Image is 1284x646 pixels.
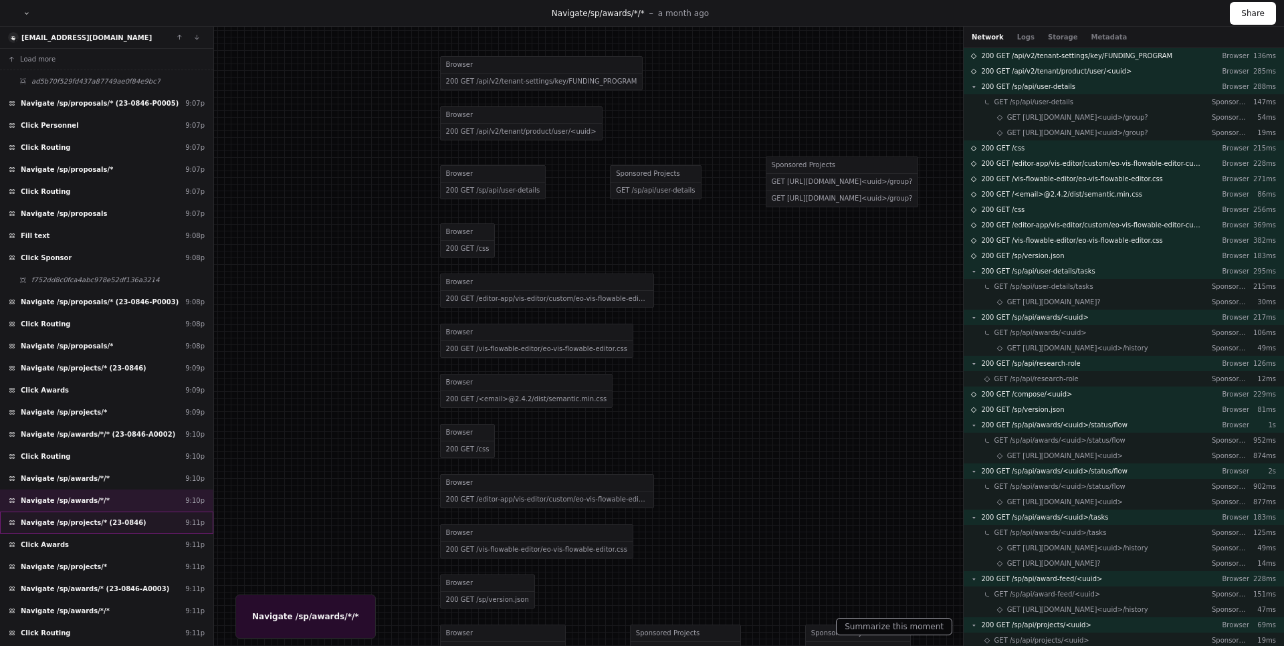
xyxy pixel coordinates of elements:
span: 200 GET /css [981,143,1025,153]
span: Click Awards [21,385,69,395]
span: Navigate /sp/proposals/* [21,165,113,175]
p: Browser [1212,466,1249,476]
div: 9:07p [185,209,205,219]
span: Navigate /sp/projects/* (23-0846) [21,363,146,373]
p: 106ms [1249,328,1276,338]
span: GET [URL][DOMAIN_NAME]<uuid> [1007,451,1123,461]
span: Click Routing [21,628,70,638]
p: 147ms [1249,97,1276,107]
span: Click Awards [21,540,69,550]
div: 9:07p [185,120,205,130]
p: 151ms [1249,589,1276,599]
p: 183ms [1249,251,1276,261]
p: Browser [1212,312,1249,322]
button: Logs [1017,32,1035,42]
p: Sponsored Projects [1212,112,1249,122]
button: Summarize this moment [836,618,952,635]
span: 200 GET /sp/api/award-feed/<uuid> [981,574,1102,584]
p: 228ms [1249,574,1276,584]
p: 183ms [1249,512,1276,522]
p: Browser [1212,251,1249,261]
span: 200 GET /vis-flowable-editor/eo-vis-flowable-editor.css [981,174,1162,184]
span: 200 GET /sp/api/research-role [981,358,1080,368]
span: GET [URL][DOMAIN_NAME]<uuid>/history [1007,343,1148,353]
p: 12ms [1249,374,1276,384]
p: Sponsored Projects [1212,374,1249,384]
div: 9:07p [185,165,205,175]
p: Browser [1212,358,1249,368]
span: Navigate /sp/proposals/* [21,341,113,351]
p: 874ms [1249,451,1276,461]
p: Sponsored Projects [1212,451,1249,461]
p: Browser [1212,82,1249,92]
div: 9:08p [185,231,205,241]
p: Sponsored Projects [1212,282,1249,292]
p: 229ms [1249,389,1276,399]
p: Sponsored Projects [1212,97,1249,107]
p: Sponsored Projects [1212,128,1249,138]
p: 30ms [1249,297,1276,307]
p: Browser [1212,420,1249,430]
p: 47ms [1249,605,1276,615]
p: Browser [1212,51,1249,61]
span: 200 GET /sp/api/awards/<uuid>/status/flow [981,420,1127,430]
p: Browser [1212,405,1249,415]
span: GET [URL][DOMAIN_NAME]<uuid>/group? [1007,128,1148,138]
div: 9:08p [185,319,205,329]
span: 200 GET /sp/version.json [981,251,1064,261]
div: 9:08p [185,341,205,351]
span: 200 GET /sp/api/user-details/tasks [981,266,1095,276]
span: 200 GET /<email>@2.4.2/dist/semantic.min.css [981,189,1142,199]
p: 288ms [1249,82,1276,92]
p: 126ms [1249,358,1276,368]
span: 200 GET /vis-flowable-editor/eo-vis-flowable-editor.css [981,235,1162,245]
p: 369ms [1249,220,1276,230]
div: 9:11p [185,562,205,572]
span: GET [URL][DOMAIN_NAME]? [1007,297,1101,307]
span: 200 GET /sp/api/awards/<uuid>/tasks [981,512,1108,522]
p: Browser [1212,189,1249,199]
p: 256ms [1249,205,1276,215]
p: Sponsored Projects [1212,543,1249,553]
div: 9:09p [185,363,205,373]
span: 200 GET /api/v2/tenant/product/user/<uuid> [981,66,1132,76]
p: Browser [1212,574,1249,584]
span: 200 GET /sp/api/user-details [981,82,1075,92]
span: Navigate /sp/proposals/* (23-0846-P0005) [21,98,179,108]
a: [EMAIL_ADDRESS][DOMAIN_NAME] [21,34,152,41]
span: Click Personnel [21,120,79,130]
div: 9:10p [185,451,205,461]
div: 9:11p [185,584,205,594]
span: Navigate /sp/proposals/* (23-0846-P0003) [21,297,179,307]
p: Sponsored Projects [1212,343,1249,353]
p: 271ms [1249,174,1276,184]
span: 200 GET /sp/api/awards/<uuid> [981,312,1088,322]
p: 382ms [1249,235,1276,245]
span: 200 GET /css [981,205,1025,215]
div: 9:11p [185,518,205,528]
span: /sp/awards/*/* [588,9,645,18]
p: Sponsored Projects [1212,528,1249,538]
span: GET /sp/api/user-details [994,97,1073,107]
p: Sponsored Projects [1212,481,1249,492]
p: Sponsored Projects [1212,497,1249,507]
p: 902ms [1249,481,1276,492]
span: GET [URL][DOMAIN_NAME]<uuid>/history [1007,605,1148,615]
span: 200 GET /editor-app/vis-editor/custom/eo-vis-flowable-editor-custom.css [981,158,1201,169]
span: Load more [20,54,56,64]
p: Browser [1212,220,1249,230]
p: 86ms [1249,189,1276,199]
p: a month ago [658,8,709,19]
p: Browser [1212,512,1249,522]
button: Metadata [1091,32,1127,42]
p: 136ms [1249,51,1276,61]
p: 49ms [1249,343,1276,353]
p: Browser [1212,205,1249,215]
div: 9:09p [185,407,205,417]
span: Navigate /sp/awards/*/* (23-0846-A0002) [21,429,175,439]
p: Browser [1212,389,1249,399]
p: Browser [1212,158,1249,169]
span: ad5b70f529fd437a87749ae0f84e9bc7 [31,76,160,86]
span: 200 GET /sp/api/awards/<uuid>/status/flow [981,466,1127,476]
div: 9:07p [185,142,205,152]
